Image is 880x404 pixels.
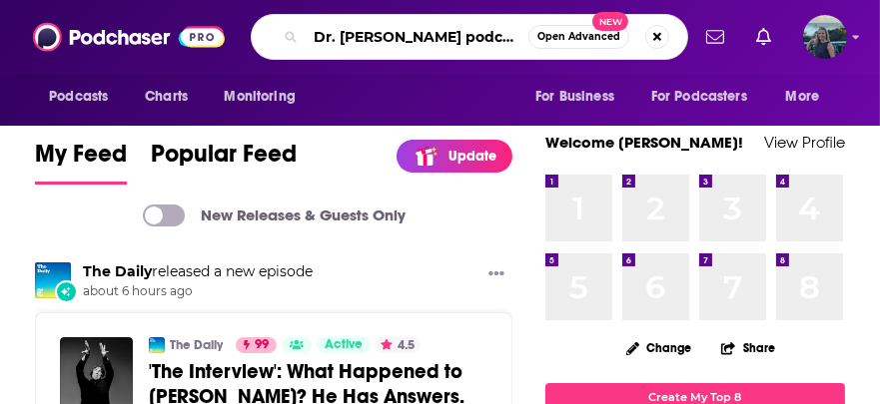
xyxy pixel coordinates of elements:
[151,139,297,181] span: Popular Feed
[317,337,371,353] a: Active
[698,20,732,54] a: Show notifications dropdown
[651,83,747,111] span: For Podcasters
[535,83,614,111] span: For Business
[803,15,847,59] img: User Profile
[614,335,704,360] button: Change
[448,148,496,165] p: Update
[132,78,200,116] a: Charts
[720,328,776,367] button: Share
[143,204,406,226] a: New Releases & Guests Only
[325,335,363,355] span: Active
[55,280,77,302] div: New Episode
[748,20,779,54] a: Show notifications dropdown
[638,78,776,116] button: open menu
[83,262,152,280] a: The Daily
[480,262,512,287] button: Show More Button
[521,78,639,116] button: open menu
[83,283,313,300] span: about 6 hours ago
[764,133,845,152] a: View Profile
[49,83,108,111] span: Podcasts
[251,14,688,60] div: Search podcasts, credits, & more...
[397,140,512,173] a: Update
[35,139,127,181] span: My Feed
[375,337,421,353] button: 4.5
[33,18,225,56] img: Podchaser - Follow, Share and Rate Podcasts
[236,337,277,353] a: 99
[306,21,528,53] input: Search podcasts, credits, & more...
[592,12,628,31] span: New
[772,78,845,116] button: open menu
[537,32,620,42] span: Open Advanced
[149,337,165,353] img: The Daily
[83,262,313,281] h3: released a new episode
[786,83,820,111] span: More
[145,83,188,111] span: Charts
[35,262,71,298] img: The Daily
[151,139,297,185] a: Popular Feed
[528,25,629,49] button: Open AdvancedNew
[35,139,127,185] a: My Feed
[255,335,269,355] span: 99
[545,133,743,152] a: Welcome [PERSON_NAME]!
[224,83,295,111] span: Monitoring
[170,337,223,353] a: The Daily
[803,15,847,59] span: Logged in as kelli0108
[210,78,321,116] button: open menu
[35,78,134,116] button: open menu
[803,15,847,59] button: Show profile menu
